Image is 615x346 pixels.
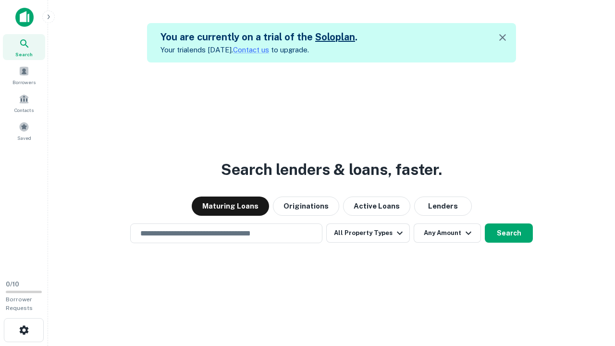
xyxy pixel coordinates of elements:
[414,197,472,216] button: Lenders
[315,31,355,43] a: Soloplan
[3,90,45,116] a: Contacts
[3,118,45,144] a: Saved
[233,46,269,54] a: Contact us
[15,50,33,58] span: Search
[326,223,410,243] button: All Property Types
[3,34,45,60] a: Search
[14,106,34,114] span: Contacts
[221,158,442,181] h3: Search lenders & loans, faster.
[343,197,410,216] button: Active Loans
[160,30,357,44] h5: You are currently on a trial of the .
[6,296,33,311] span: Borrower Requests
[192,197,269,216] button: Maturing Loans
[414,223,481,243] button: Any Amount
[17,134,31,142] span: Saved
[3,62,45,88] a: Borrowers
[567,269,615,315] iframe: Chat Widget
[15,8,34,27] img: capitalize-icon.png
[12,78,36,86] span: Borrowers
[485,223,533,243] button: Search
[273,197,339,216] button: Originations
[160,44,357,56] p: Your trial ends [DATE]. to upgrade.
[6,281,19,288] span: 0 / 10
